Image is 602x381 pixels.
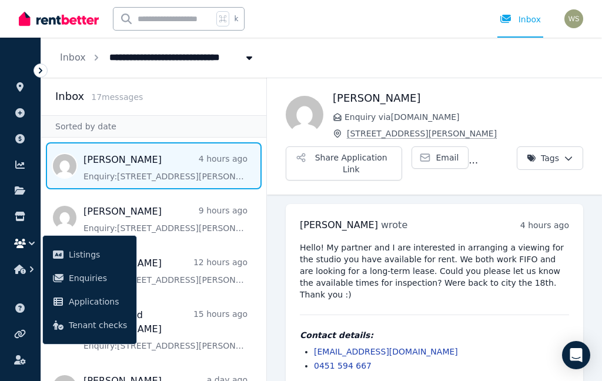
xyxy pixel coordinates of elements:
[91,92,143,102] span: 17 message s
[314,347,458,356] a: [EMAIL_ADDRESS][DOMAIN_NAME]
[19,10,99,28] img: RentBetter
[314,361,372,370] a: 0451 594 667
[286,146,402,181] button: Share Application Link
[69,271,127,285] span: Enquiries
[69,318,127,332] span: Tenant checks
[83,205,248,234] a: [PERSON_NAME]9 hours agoEnquiry:[STREET_ADDRESS][PERSON_NAME].
[234,14,238,24] span: k
[333,90,583,106] h1: [PERSON_NAME]
[69,248,127,262] span: Listings
[69,295,127,309] span: Applications
[300,329,569,341] h4: Contact details:
[48,290,132,313] a: Applications
[381,219,407,230] span: wrote
[500,14,541,25] div: Inbox
[286,96,323,133] img: Paula Ferrer
[436,152,459,163] span: Email
[562,341,590,369] div: Open Intercom Messenger
[497,152,513,163] span: Call
[564,9,583,28] img: Wendy Scott
[520,220,569,230] time: 4 hours ago
[48,313,132,337] a: Tenant checks
[527,152,559,164] span: Tags
[41,38,274,78] nav: Breadcrumb
[60,52,86,63] a: Inbox
[83,153,248,182] a: [PERSON_NAME]4 hours agoEnquiry:[STREET_ADDRESS][PERSON_NAME].
[41,115,266,138] div: Sorted by date
[345,111,583,123] span: Enquiry via [DOMAIN_NAME]
[300,242,569,300] pre: Hello! My partner and I are interested in arranging a viewing for the studio you have available f...
[517,146,583,170] button: Tags
[83,256,248,286] a: [PERSON_NAME]12 hours agoEnquiry:[STREET_ADDRESS][PERSON_NAME].
[300,219,378,230] span: [PERSON_NAME]
[48,266,132,290] a: Enquiries
[83,308,248,352] a: Rasselle and [PERSON_NAME]15 hours agoEnquiry:[STREET_ADDRESS][PERSON_NAME].
[48,243,132,266] a: Listings
[55,88,84,105] h2: Inbox
[473,146,523,169] a: Call
[412,146,469,169] a: Email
